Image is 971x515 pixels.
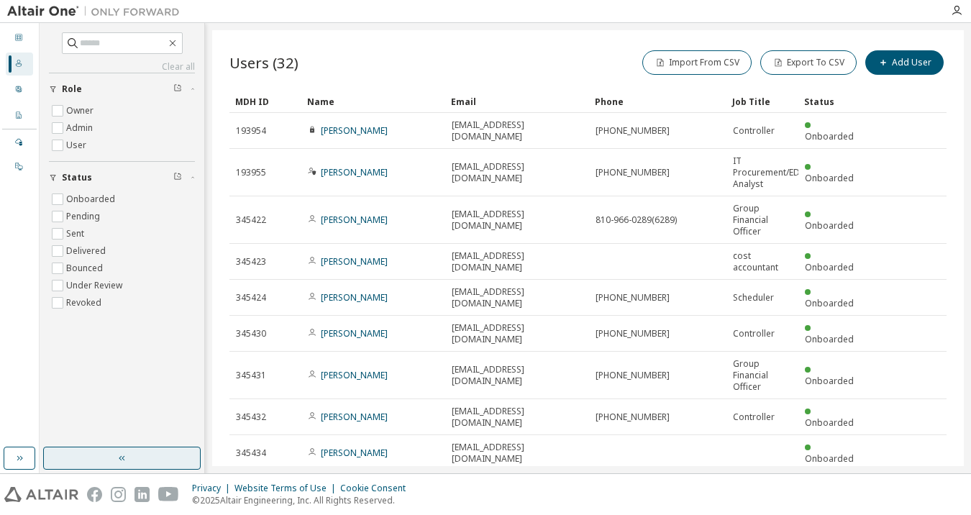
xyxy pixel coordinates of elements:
[804,90,865,113] div: Status
[452,442,583,465] span: [EMAIL_ADDRESS][DOMAIN_NAME]
[6,78,33,101] div: User Profile
[452,286,583,309] span: [EMAIL_ADDRESS][DOMAIN_NAME]
[66,260,106,277] label: Bounced
[340,483,414,494] div: Cookie Consent
[596,125,670,137] span: [PHONE_NUMBER]
[452,250,583,273] span: [EMAIL_ADDRESS][DOMAIN_NAME]
[321,291,388,304] a: [PERSON_NAME]
[236,292,266,304] span: 345424
[235,90,296,113] div: MDH ID
[733,125,775,137] span: Controller
[66,102,96,119] label: Owner
[173,83,182,95] span: Clear filter
[321,411,388,423] a: [PERSON_NAME]
[805,416,854,429] span: Onboarded
[66,277,125,294] label: Under Review
[452,119,583,142] span: [EMAIL_ADDRESS][DOMAIN_NAME]
[66,191,118,208] label: Onboarded
[595,90,721,113] div: Phone
[321,255,388,268] a: [PERSON_NAME]
[452,161,583,184] span: [EMAIL_ADDRESS][DOMAIN_NAME]
[236,125,266,137] span: 193954
[805,297,854,309] span: Onboarded
[49,61,195,73] a: Clear all
[6,155,33,178] div: On Prem
[7,4,187,19] img: Altair One
[733,250,792,273] span: cost accountant
[760,50,857,75] button: Export To CSV
[321,447,388,459] a: [PERSON_NAME]
[642,50,752,75] button: Import From CSV
[805,172,854,184] span: Onboarded
[49,162,195,193] button: Status
[4,487,78,502] img: altair_logo.svg
[321,166,388,178] a: [PERSON_NAME]
[452,406,583,429] span: [EMAIL_ADDRESS][DOMAIN_NAME]
[596,328,670,339] span: [PHONE_NUMBER]
[62,172,92,183] span: Status
[173,172,182,183] span: Clear filter
[596,214,677,226] span: 810-966-0289(6289)
[236,447,266,459] span: 345434
[321,369,388,381] a: [PERSON_NAME]
[6,27,33,50] div: Dashboard
[733,328,775,339] span: Controller
[452,322,583,345] span: [EMAIL_ADDRESS][DOMAIN_NAME]
[87,487,102,502] img: facebook.svg
[805,130,854,142] span: Onboarded
[805,219,854,232] span: Onboarded
[733,411,775,423] span: Controller
[733,203,792,237] span: Group Financial Officer
[62,83,82,95] span: Role
[6,104,33,127] div: Company Profile
[452,209,583,232] span: [EMAIL_ADDRESS][DOMAIN_NAME]
[805,261,854,273] span: Onboarded
[451,90,583,113] div: Email
[192,494,414,506] p: © 2025 Altair Engineering, Inc. All Rights Reserved.
[236,411,266,423] span: 345432
[732,90,793,113] div: Job Title
[865,50,944,75] button: Add User
[596,292,670,304] span: [PHONE_NUMBER]
[596,167,670,178] span: [PHONE_NUMBER]
[733,155,803,190] span: IT Procurement/EDI Analyst
[66,225,87,242] label: Sent
[6,53,33,76] div: Users
[596,411,670,423] span: [PHONE_NUMBER]
[49,73,195,105] button: Role
[452,364,583,387] span: [EMAIL_ADDRESS][DOMAIN_NAME]
[236,256,266,268] span: 345423
[236,214,266,226] span: 345422
[805,375,854,387] span: Onboarded
[321,327,388,339] a: [PERSON_NAME]
[229,53,298,73] span: Users (32)
[805,452,854,465] span: Onboarded
[66,208,103,225] label: Pending
[6,131,33,154] div: Managed
[307,90,439,113] div: Name
[733,292,774,304] span: Scheduler
[236,370,266,381] span: 345431
[236,167,266,178] span: 193955
[135,487,150,502] img: linkedin.svg
[321,124,388,137] a: [PERSON_NAME]
[236,328,266,339] span: 345430
[192,483,234,494] div: Privacy
[111,487,126,502] img: instagram.svg
[321,214,388,226] a: [PERSON_NAME]
[66,119,96,137] label: Admin
[234,483,340,494] div: Website Terms of Use
[158,487,179,502] img: youtube.svg
[66,137,89,154] label: User
[66,294,104,311] label: Revoked
[733,358,792,393] span: Group Financial Officer
[596,370,670,381] span: [PHONE_NUMBER]
[805,333,854,345] span: Onboarded
[66,242,109,260] label: Delivered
